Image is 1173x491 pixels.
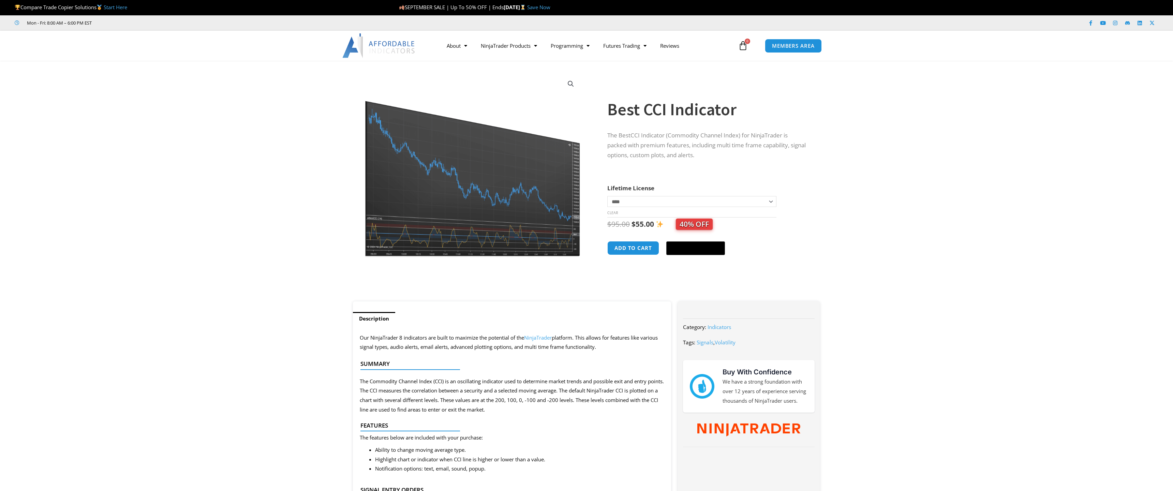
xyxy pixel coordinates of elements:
img: 🏆 [15,5,20,10]
a: Description [353,312,395,325]
a: NinjaTrader [524,334,552,341]
img: ⌛ [520,5,525,10]
img: NinjaTrader Wordmark color RGB | Affordable Indicators – NinjaTrader [697,423,800,436]
img: 🥇 [97,5,102,10]
strong: [DATE] [504,4,527,11]
img: 🍂 [399,5,404,10]
label: Lifetime License [607,184,654,192]
span: Our NinjaTrader 8 indicators are built to maximize the potential of the platform. This allows for... [360,334,658,351]
a: Clear options [607,210,618,215]
span: SEPTEMBER SALE | Up To 50% OFF | Ends [399,4,504,11]
span: Commodity Channel Index) [668,131,740,139]
span: 40% OFF [676,219,713,230]
bdi: 95.00 [607,219,630,229]
a: Reviews [653,38,686,54]
button: Buy with GPay [666,241,725,255]
span: Ability to change moving average type. [375,446,466,453]
a: Volatility [715,339,736,346]
h1: Best CCI Indicator [607,98,806,121]
a: 0 [728,36,758,56]
img: mark thumbs good 43913 | Affordable Indicators – NinjaTrader [690,374,714,399]
bdi: 55.00 [632,219,654,229]
a: About [440,38,474,54]
span: Category: [683,324,706,330]
span: , [697,339,736,346]
iframe: Customer reviews powered by Trustpilot [101,19,204,26]
img: ✨ [656,221,663,228]
a: Save Now [527,4,550,11]
p: We have a strong foundation with over 12 years of experience serving thousands of NinjaTrader users. [723,377,808,406]
a: Signals [697,339,713,346]
img: LogoAI | Affordable Indicators – NinjaTrader [342,33,416,58]
span: CCI Indicator ( [630,131,668,139]
span: for NinjaTrader is packed with premium features, including multi time frame capability, signal op... [607,131,806,159]
span: Highlight chart or indicator when CCI line is higher or lower than a value. [375,456,545,463]
h3: Buy With Confidence [723,367,808,377]
span: Tags: [683,339,695,346]
a: Programming [544,38,596,54]
nav: Menu [440,38,737,54]
span: The Commodity Channel Index (CCI) is an oscillating indicator used to determine market trends and... [360,378,664,413]
span: Mon - Fri: 8:00 AM – 6:00 PM EST [25,19,92,27]
h4: Summary [360,360,658,367]
a: NinjaTrader Products [474,38,544,54]
span: Notification options: text, email, sound, popup. [375,465,486,472]
a: Start Here [104,4,127,11]
h4: Features [360,422,658,429]
span: $ [607,219,611,229]
button: Add to cart [607,241,659,255]
span: Compare Trade Copier Solutions [15,4,127,11]
a: MEMBERS AREA [765,39,822,53]
span: $ [632,219,636,229]
a: Futures Trading [596,38,653,54]
span: 0 [745,39,750,44]
iframe: PayPal Message 1 [607,264,806,270]
span: The Best [607,131,630,139]
a: Indicators [708,324,731,330]
span: MEMBERS AREA [772,43,815,48]
a: View full-screen image gallery [565,78,577,90]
